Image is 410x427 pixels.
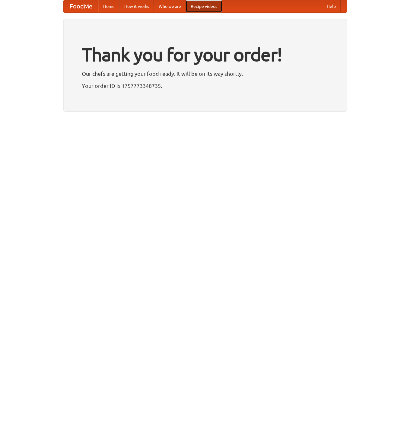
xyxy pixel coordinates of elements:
[186,0,222,12] a: Recipe videos
[82,69,329,78] p: Our chefs are getting your food ready. It will be on its way shortly.
[119,0,154,12] a: How it works
[82,40,329,69] h1: Thank you for your order!
[154,0,186,12] a: Who we are
[64,0,98,12] a: FoodMe
[82,81,329,90] p: Your order ID is 1757773348735.
[322,0,341,12] a: Help
[98,0,119,12] a: Home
